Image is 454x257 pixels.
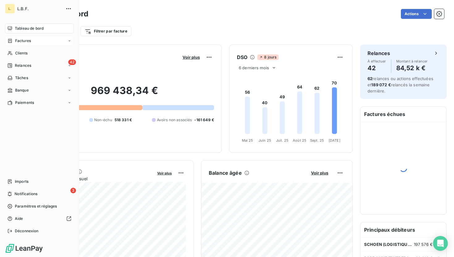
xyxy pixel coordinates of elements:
span: Paramètres et réglages [15,203,57,209]
span: Voir plus [183,55,200,60]
div: L. [5,4,15,14]
span: Montant à relancer [396,59,428,63]
span: relances ou actions effectuées et relancés la semaine dernière. [368,76,433,93]
span: 8 jours [257,54,278,60]
tspan: Juil. 25 [276,138,288,143]
span: À effectuer [368,59,386,63]
span: 3 [70,188,76,193]
span: 518 331 € [115,117,132,123]
span: Clients [15,50,27,56]
h6: Balance âgée [209,169,242,177]
span: -161 649 € [194,117,214,123]
button: Voir plus [181,54,202,60]
span: Avoirs non associés [157,117,192,123]
span: Imports [15,179,28,184]
span: Chiffre d'affaires mensuel [35,175,153,182]
span: 6 derniers mois [239,65,269,70]
span: Non-échu [94,117,112,123]
span: L.B.F. [17,6,62,11]
span: Voir plus [157,171,172,175]
span: Relances [15,63,31,68]
button: Voir plus [155,170,174,176]
button: Voir plus [309,170,330,176]
h2: 969 438,34 € [35,84,214,103]
span: 189 072 € [371,82,391,87]
button: Filtrer par facture [81,26,131,36]
h4: 42 [368,63,386,73]
tspan: Sept. 25 [310,138,324,143]
span: Notifications [15,191,37,197]
h6: Principaux débiteurs [360,222,446,237]
tspan: [DATE] [329,138,340,143]
span: Voir plus [311,170,328,175]
span: Aide [15,216,23,221]
span: Tâches [15,75,28,81]
img: Logo LeanPay [5,243,43,253]
tspan: Juin 25 [259,138,271,143]
span: Banque [15,88,29,93]
tspan: Août 25 [293,138,306,143]
span: 197 576 € [414,242,433,247]
span: Déconnexion [15,228,39,234]
h6: DSO [237,54,247,61]
span: 42 [68,59,76,65]
div: Open Intercom Messenger [433,236,448,251]
h6: Factures échues [360,107,446,122]
span: Tableau de bord [15,26,44,31]
tspan: Mai 25 [242,138,253,143]
a: Aide [5,214,74,224]
button: Actions [401,9,432,19]
h4: 84,52 k € [396,63,428,73]
span: Factures [15,38,31,44]
span: 62 [368,76,372,81]
span: SCHOEN (LOGISTIQUE GESTION SERVICE) [364,242,414,247]
h6: Relances [368,49,390,57]
span: Paiements [15,100,34,105]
